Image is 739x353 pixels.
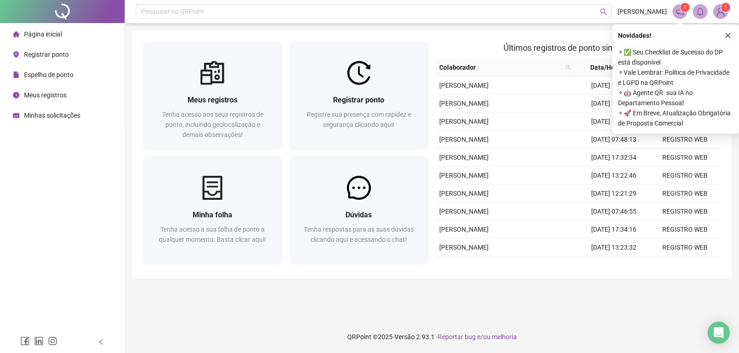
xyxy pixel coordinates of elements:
span: notification [676,7,684,16]
span: [PERSON_NAME] [439,136,489,143]
span: Registrar ponto [24,51,69,58]
td: [DATE] 12:12:04 [578,257,649,275]
td: [DATE] 13:30:57 [578,95,649,113]
a: Minha folhaTenha acesso a sua folha de ponto a qualquer momento. Basta clicar aqui! [143,156,282,264]
td: REGISTRO WEB [649,149,721,167]
a: Meus registrosTenha acesso aos seus registros de ponto, incluindo geolocalização e demais observa... [143,42,282,149]
span: Meus registros [188,96,237,104]
span: schedule [13,112,19,119]
span: search [563,60,573,74]
span: ⚬ 🤖 Agente QR: sua IA no Departamento Pessoal [618,88,733,108]
span: clock-circle [13,92,19,98]
span: Registre sua presença com rapidez e segurança clicando aqui! [307,111,411,128]
span: [PERSON_NAME] [439,118,489,125]
span: environment [13,51,19,58]
span: Últimos registros de ponto sincronizados [503,43,653,53]
span: Dúvidas [345,210,372,219]
span: Novidades ! [618,30,651,41]
div: Open Intercom Messenger [708,322,730,344]
span: [PERSON_NAME] [439,100,489,107]
td: REGISTRO WEB [649,167,721,185]
td: [DATE] 17:34:16 [578,221,649,239]
span: Data/Hora [578,62,633,72]
td: REGISTRO WEB [649,239,721,257]
span: [PERSON_NAME] [439,244,489,251]
img: 87213 [714,5,727,18]
span: ⚬ ✅ Seu Checklist de Sucesso do DP está disponível [618,47,733,67]
span: [PERSON_NAME] [618,6,667,17]
span: [PERSON_NAME] [439,226,489,233]
span: [PERSON_NAME] [439,172,489,179]
td: [DATE] 12:27:02 [578,113,649,131]
td: [DATE] 07:48:13 [578,131,649,149]
td: REGISTRO WEB [649,185,721,203]
td: REGISTRO WEB [649,131,721,149]
span: [PERSON_NAME] [439,82,489,89]
span: Espelho de ponto [24,71,73,78]
span: linkedin [34,336,43,346]
td: REGISTRO WEB [649,221,721,239]
span: left [98,339,104,345]
span: ⚬ Vale Lembrar: Política de Privacidade e LGPD na QRPoint [618,67,733,88]
span: [PERSON_NAME] [439,190,489,197]
footer: QRPoint © 2025 - 2.93.1 - [125,321,739,353]
td: [DATE] 13:22:46 [578,167,649,185]
span: Reportar bug e/ou melhoria [438,333,517,341]
td: REGISTRO WEB [649,257,721,275]
span: 1 [684,4,687,11]
span: close [725,32,731,39]
a: Registrar pontoRegistre sua presença com rapidez e segurança clicando aqui! [290,42,429,149]
td: REGISTRO WEB [649,203,721,221]
td: [DATE] 17:32:34 [578,149,649,167]
span: ⚬ 🚀 Em Breve, Atualização Obrigatória de Proposta Comercial [618,108,733,128]
span: search [565,65,571,70]
span: search [600,8,607,15]
span: 1 [724,4,727,11]
span: home [13,31,19,37]
span: instagram [48,336,57,346]
a: DúvidasTenha respostas para as suas dúvidas clicando aqui e acessando o chat! [290,156,429,264]
th: Data/Hora [575,59,644,77]
td: [DATE] 07:46:55 [578,203,649,221]
span: Tenha respostas para as suas dúvidas clicando aqui e acessando o chat! [304,226,414,243]
span: Tenha acesso a sua folha de ponto a qualquer momento. Basta clicar aqui! [159,226,266,243]
span: Colaborador [439,62,562,72]
span: Meus registros [24,91,67,99]
span: bell [696,7,704,16]
span: file [13,72,19,78]
sup: Atualize o seu contato no menu Meus Dados [721,3,730,12]
span: Minha folha [193,210,232,219]
sup: 1 [680,3,690,12]
span: facebook [20,336,30,346]
td: [DATE] 17:26:54 [578,77,649,95]
span: Registrar ponto [333,96,384,104]
span: Minhas solicitações [24,112,80,119]
span: [PERSON_NAME] [439,208,489,215]
span: Tenha acesso aos seus registros de ponto, incluindo geolocalização e demais observações! [162,111,263,138]
span: Página inicial [24,30,62,38]
span: Versão [394,333,415,341]
td: [DATE] 12:21:29 [578,185,649,203]
span: [PERSON_NAME] [439,154,489,161]
td: [DATE] 13:23:32 [578,239,649,257]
